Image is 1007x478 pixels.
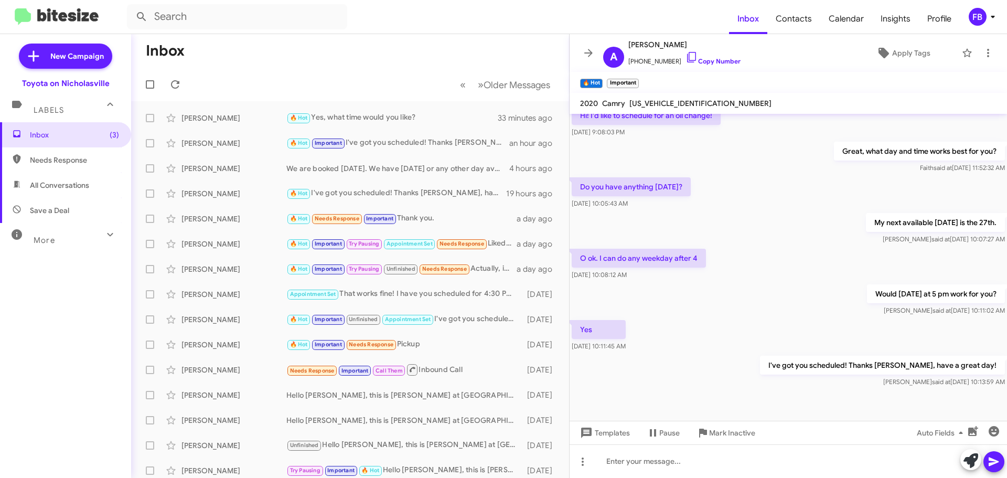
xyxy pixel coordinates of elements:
[834,142,1005,161] p: Great, what day and time works best for you?
[460,78,466,91] span: «
[709,423,755,442] span: Mark Inactive
[729,4,767,34] a: Inbox
[315,265,342,272] span: Important
[146,43,185,59] h1: Inbox
[286,439,522,451] div: Hello [PERSON_NAME], this is [PERSON_NAME] at [GEOGRAPHIC_DATA] on [GEOGRAPHIC_DATA]. It's been a...
[34,105,64,115] span: Labels
[181,390,286,400] div: [PERSON_NAME]
[484,79,550,91] span: Older Messages
[385,316,431,323] span: Appointment Set
[286,313,522,325] div: I've got you scheduled! Thanks [PERSON_NAME], have a great day!
[110,130,119,140] span: (3)
[30,155,119,165] span: Needs Response
[349,341,393,348] span: Needs Response
[522,390,561,400] div: [DATE]
[572,249,706,268] p: O ok. I can do any weekday after 4
[960,8,995,26] button: FB
[760,356,1005,375] p: I've got you scheduled! Thanks [PERSON_NAME], have a great day!
[578,423,630,442] span: Templates
[349,240,379,247] span: Try Pausing
[472,74,556,95] button: Next
[517,239,561,249] div: a day ago
[572,106,721,125] p: Hi! I'd like to schedule for an oil change!
[286,363,522,376] div: Inbound Call
[908,423,976,442] button: Auto Fields
[659,423,680,442] span: Pause
[290,442,319,449] span: Unfinished
[884,306,1005,314] span: [PERSON_NAME] [DATE] 10:11:02 AM
[883,378,1005,386] span: [PERSON_NAME] [DATE] 10:13:59 AM
[30,180,89,190] span: All Conversations
[181,365,286,375] div: [PERSON_NAME]
[917,423,967,442] span: Auto Fields
[286,288,522,300] div: That works fine! I have you scheduled for 4:30 PM - [DATE]. Let me know if you need anything else...
[517,264,561,274] div: a day ago
[181,239,286,249] div: [PERSON_NAME]
[181,163,286,174] div: [PERSON_NAME]
[767,4,820,34] a: Contacts
[315,316,342,323] span: Important
[349,265,379,272] span: Try Pausing
[181,214,286,224] div: [PERSON_NAME]
[628,51,741,67] span: [PHONE_NUMBER]
[286,163,509,174] div: We are booked [DATE]. We have [DATE] or any other day available.
[820,4,872,34] a: Calendar
[290,240,308,247] span: 🔥 Hot
[509,163,561,174] div: 4 hours ago
[685,57,741,65] a: Copy Number
[315,240,342,247] span: Important
[570,423,638,442] button: Templates
[498,113,561,123] div: 33 minutes ago
[181,339,286,350] div: [PERSON_NAME]
[286,390,522,400] div: Hello [PERSON_NAME], this is [PERSON_NAME] at [GEOGRAPHIC_DATA] on [GEOGRAPHIC_DATA]. It's been a...
[290,265,308,272] span: 🔥 Hot
[892,44,930,62] span: Apply Tags
[181,314,286,325] div: [PERSON_NAME]
[580,79,603,88] small: 🔥 Hot
[361,467,379,474] span: 🔥 Hot
[522,339,561,350] div: [DATE]
[290,316,308,323] span: 🔥 Hot
[366,215,393,222] span: Important
[422,265,467,272] span: Needs Response
[181,138,286,148] div: [PERSON_NAME]
[478,78,484,91] span: »
[181,264,286,274] div: [PERSON_NAME]
[30,130,119,140] span: Inbox
[50,51,104,61] span: New Campaign
[638,423,688,442] button: Pause
[522,365,561,375] div: [DATE]
[572,199,628,207] span: [DATE] 10:05:43 AM
[290,341,308,348] span: 🔥 Hot
[290,114,308,121] span: 🔥 Hot
[286,415,522,426] div: Hello [PERSON_NAME], this is [PERSON_NAME] at [GEOGRAPHIC_DATA] on [GEOGRAPHIC_DATA]. It's been a...
[286,263,517,275] div: Actually, it needs both oil change *and* tire, so can i do both deals? And i could bring it [DATE...
[522,314,561,325] div: [DATE]
[22,78,110,89] div: Toyota on Nicholasville
[315,140,342,146] span: Important
[919,4,960,34] a: Profile
[872,4,919,34] span: Insights
[866,213,1005,232] p: My next available [DATE] is the 27th.
[969,8,987,26] div: FB
[327,467,355,474] span: Important
[454,74,556,95] nav: Page navigation example
[883,235,1005,243] span: [PERSON_NAME] [DATE] 10:07:27 AM
[349,316,378,323] span: Unfinished
[19,44,112,69] a: New Campaign
[290,367,335,374] span: Needs Response
[290,215,308,222] span: 🔥 Hot
[315,341,342,348] span: Important
[522,415,561,426] div: [DATE]
[628,38,741,51] span: [PERSON_NAME]
[341,367,369,374] span: Important
[610,49,617,66] span: A
[315,215,359,222] span: Needs Response
[286,187,506,199] div: I've got you scheduled! Thanks [PERSON_NAME], have a great day!
[572,320,626,339] p: Yes
[181,113,286,123] div: [PERSON_NAME]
